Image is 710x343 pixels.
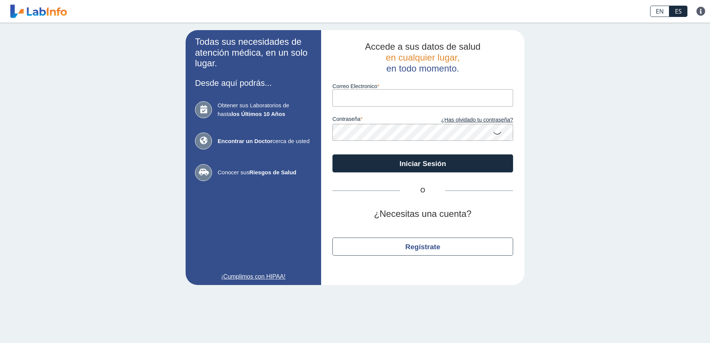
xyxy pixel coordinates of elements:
[232,111,285,117] b: los Últimos 10 Años
[218,138,273,144] b: Encontrar un Doctor
[218,101,312,118] span: Obtener sus Laboratorios de hasta
[400,186,445,195] span: O
[669,6,687,17] a: ES
[332,116,423,124] label: contraseña
[218,137,312,146] span: cerca de usted
[650,6,669,17] a: EN
[195,272,312,281] a: ¡Cumplimos con HIPAA!
[332,209,513,220] h2: ¿Necesitas una cuenta?
[423,116,513,124] a: ¿Has olvidado tu contraseña?
[365,41,481,52] span: Accede a sus datos de salud
[218,168,312,177] span: Conocer sus
[332,154,513,172] button: Iniciar Sesión
[386,52,460,63] span: en cualquier lugar,
[249,169,296,175] b: Riesgos de Salud
[195,37,312,69] h2: Todas sus necesidades de atención médica, en un solo lugar.
[332,83,513,89] label: Correo Electronico
[332,238,513,256] button: Regístrate
[386,63,459,73] span: en todo momento.
[195,78,312,88] h3: Desde aquí podrás...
